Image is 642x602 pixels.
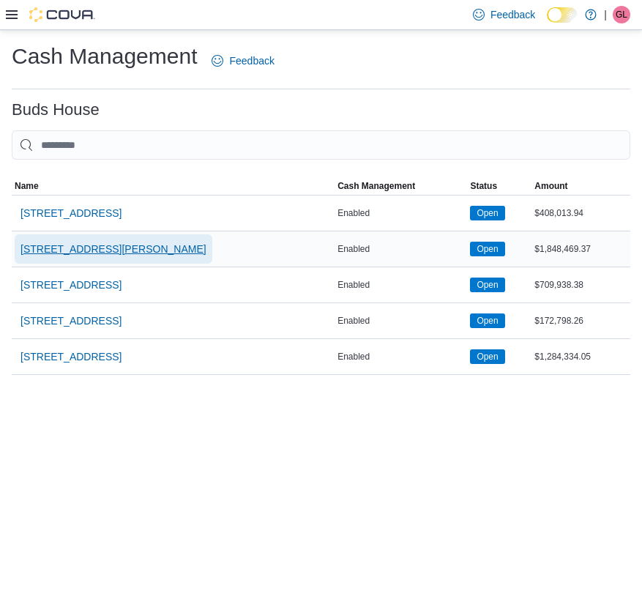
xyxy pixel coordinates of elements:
button: [STREET_ADDRESS][PERSON_NAME] [15,234,212,264]
span: Amount [534,180,567,192]
p: | [604,6,607,23]
button: Amount [531,177,630,195]
span: Open [477,278,498,291]
h3: Buds House [12,101,100,119]
input: This is a search bar. As you type, the results lower in the page will automatically filter. [12,130,630,160]
button: [STREET_ADDRESS] [15,342,127,371]
span: Open [470,278,504,292]
span: Open [470,242,504,256]
button: [STREET_ADDRESS] [15,306,127,335]
div: $1,284,334.05 [531,348,630,365]
button: [STREET_ADDRESS] [15,270,127,300]
span: [STREET_ADDRESS] [20,206,122,220]
div: $709,938.38 [531,276,630,294]
button: Cash Management [335,177,467,195]
div: Enabled [335,204,467,222]
div: Enabled [335,348,467,365]
span: Cash Management [337,180,415,192]
span: Open [470,349,504,364]
span: Open [470,313,504,328]
div: Enabled [335,240,467,258]
span: Status [470,180,497,192]
span: Open [470,206,504,220]
div: $172,798.26 [531,312,630,330]
span: Name [15,180,39,192]
div: Gillio Lago [613,6,630,23]
h1: Cash Management [12,42,197,71]
span: GL [616,6,627,23]
a: Feedback [206,46,280,75]
span: [STREET_ADDRESS] [20,349,122,364]
div: Enabled [335,276,467,294]
div: Enabled [335,312,467,330]
input: Dark Mode [547,7,578,23]
span: Open [477,350,498,363]
button: Status [467,177,531,195]
button: Name [12,177,335,195]
span: [STREET_ADDRESS] [20,278,122,292]
button: [STREET_ADDRESS] [15,198,127,228]
div: $1,848,469.37 [531,240,630,258]
div: $408,013.94 [531,204,630,222]
span: Open [477,207,498,220]
span: Open [477,314,498,327]
span: [STREET_ADDRESS][PERSON_NAME] [20,242,206,256]
span: Feedback [229,53,274,68]
span: Feedback [490,7,535,22]
img: Cova [29,7,95,22]
span: [STREET_ADDRESS] [20,313,122,328]
span: Open [477,242,498,256]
